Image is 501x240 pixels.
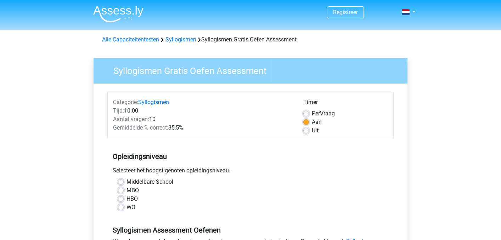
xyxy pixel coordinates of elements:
a: Syllogismen [138,99,169,105]
span: Categorie: [113,99,138,105]
h3: Syllogismen Gratis Oefen Assessment [105,63,402,76]
a: Syllogismen [165,36,196,43]
label: WO [126,203,135,212]
div: 10:00 [108,107,298,115]
img: Assessly [93,6,143,22]
div: Timer [303,98,388,109]
span: Gemiddelde % correct: [113,124,168,131]
a: Registreer [333,9,358,16]
label: Uit [312,126,319,135]
div: 10 [108,115,298,124]
h5: Syllogismen Assessment Oefenen [113,226,388,234]
h5: Opleidingsniveau [113,149,388,164]
label: Aan [312,118,322,126]
div: Selecteer het hoogst genoten opleidingsniveau. [107,166,394,178]
div: Syllogismen Gratis Oefen Assessment [99,35,402,44]
a: Alle Capaciteitentesten [102,36,159,43]
label: HBO [126,195,138,203]
span: Per [312,110,320,117]
label: Vraag [312,109,335,118]
span: Aantal vragen: [113,116,149,122]
div: 35,5% [108,124,298,132]
span: Tijd: [113,107,124,114]
label: Middelbare School [126,178,173,186]
label: MBO [126,186,139,195]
